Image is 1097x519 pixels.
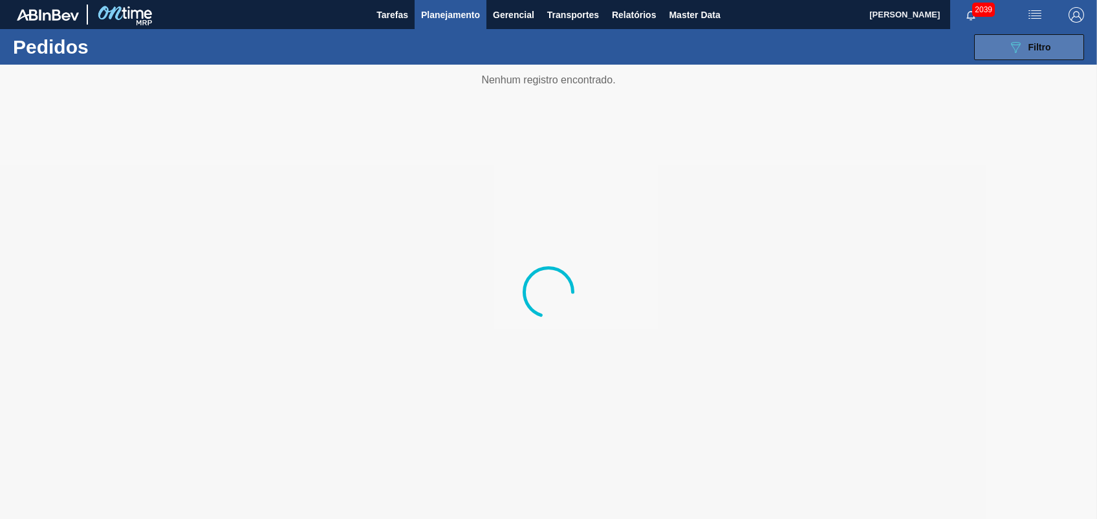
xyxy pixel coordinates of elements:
[950,6,992,24] button: Notificações
[1027,7,1043,23] img: userActions
[669,7,720,23] span: Master Data
[493,7,534,23] span: Gerencial
[1028,42,1051,52] span: Filtro
[547,7,599,23] span: Transportes
[974,34,1084,60] button: Filtro
[612,7,656,23] span: Relatórios
[376,7,408,23] span: Tarefas
[17,9,79,21] img: TNhmsLtSVTkK8tSr43FrP2fwEKptu5GPRR3wAAAABJRU5ErkJggg==
[972,3,995,17] span: 2039
[13,39,202,54] h1: Pedidos
[1069,7,1084,23] img: Logout
[421,7,480,23] span: Planejamento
